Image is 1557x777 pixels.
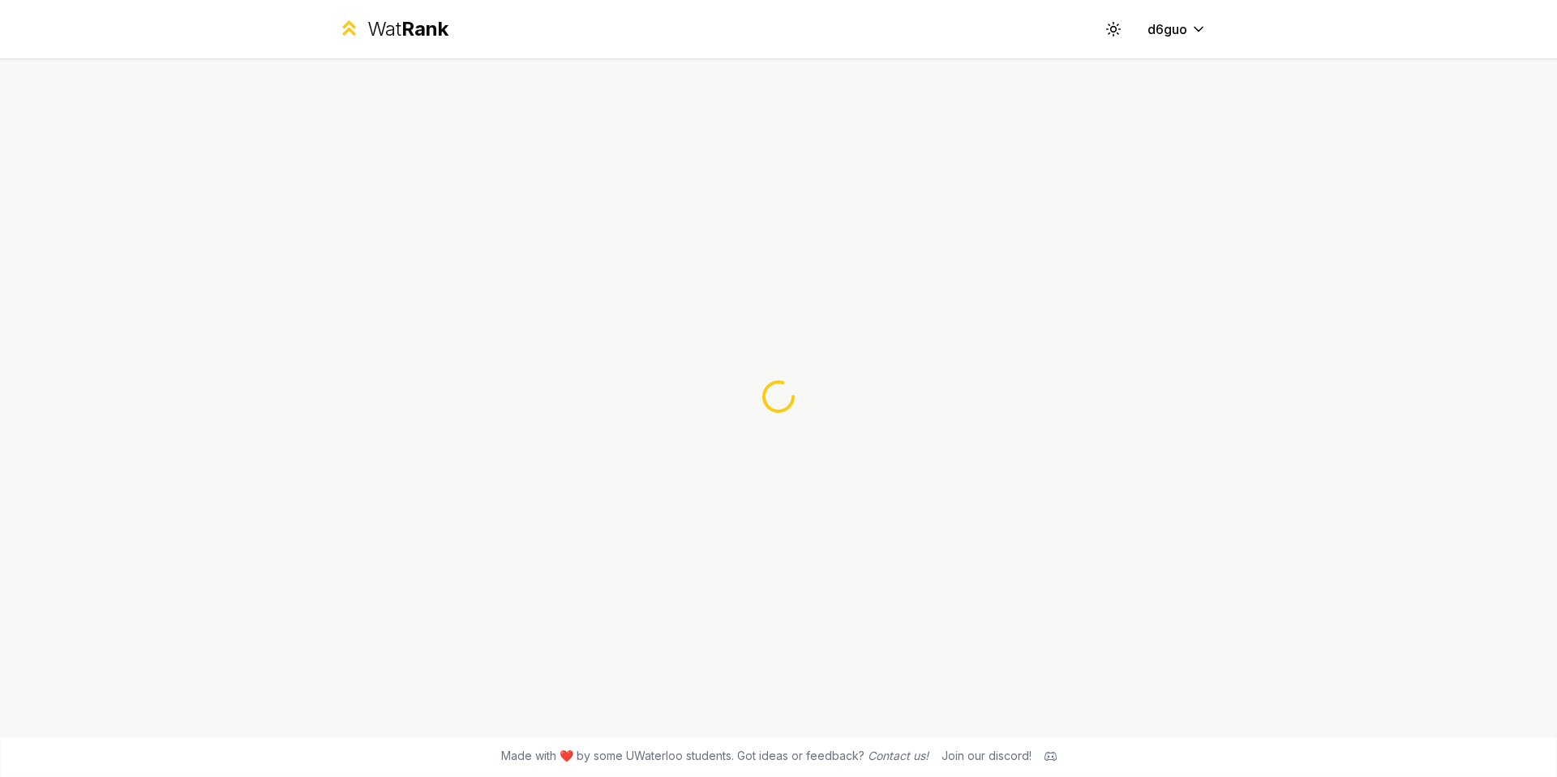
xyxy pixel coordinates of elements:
[337,16,448,42] a: WatRank
[1147,19,1187,39] span: d6guo
[401,17,448,41] span: Rank
[1135,15,1220,44] button: d6guo
[868,749,929,762] a: Contact us!
[367,16,448,42] div: Wat
[501,748,929,764] span: Made with ❤️ by some UWaterloo students. Got ideas or feedback?
[941,748,1032,764] div: Join our discord!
